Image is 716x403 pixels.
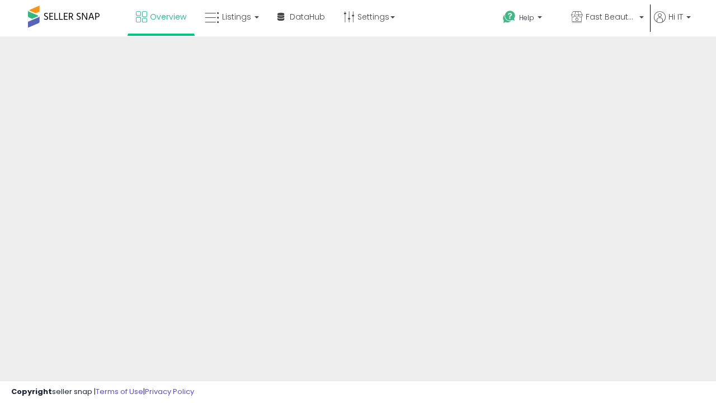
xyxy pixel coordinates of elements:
[654,11,691,36] a: Hi IT
[222,11,251,22] span: Listings
[11,386,52,397] strong: Copyright
[519,13,534,22] span: Help
[290,11,325,22] span: DataHub
[586,11,636,22] span: Fast Beauty ([GEOGRAPHIC_DATA])
[145,386,194,397] a: Privacy Policy
[96,386,143,397] a: Terms of Use
[502,10,516,24] i: Get Help
[11,387,194,397] div: seller snap | |
[668,11,683,22] span: Hi IT
[494,2,561,36] a: Help
[150,11,186,22] span: Overview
